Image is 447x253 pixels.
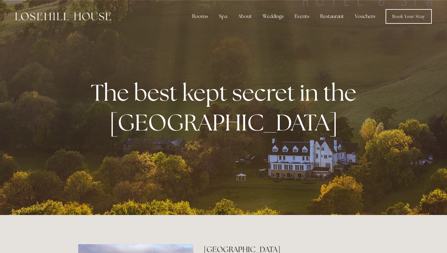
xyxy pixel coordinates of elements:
img: Losehill House [15,12,111,20]
div: Weddings [258,10,289,23]
div: Events [290,10,314,23]
a: Book Your Stay [386,9,432,24]
div: Restaurant [315,10,349,23]
div: Spa [214,10,232,23]
a: Vouchers [350,10,380,23]
strong: The best kept secret in the [GEOGRAPHIC_DATA] [91,78,361,137]
div: About [233,10,257,23]
div: Rooms [187,10,213,23]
